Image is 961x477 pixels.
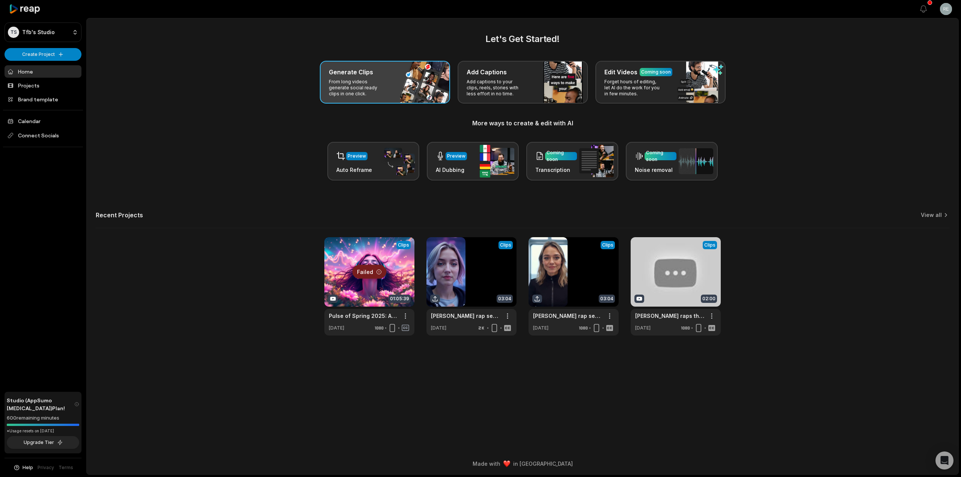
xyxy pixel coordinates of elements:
div: Coming soon [646,149,675,163]
img: heart emoji [503,460,510,467]
p: Tfb's Studio [22,29,55,36]
h3: Generate Clips [329,68,373,77]
div: 600 remaining minutes [7,414,79,422]
h3: Transcription [535,166,577,174]
h3: AI Dubbing [436,166,467,174]
img: auto_reframe.png [380,147,415,176]
a: View all [921,211,942,219]
span: Connect Socials [5,129,81,142]
img: noise_removal.png [679,148,713,174]
p: From long videos generate social ready clips in one click. [329,79,387,97]
div: Coming soon [547,149,575,163]
a: Calendar [5,115,81,127]
div: Coming soon [641,69,671,75]
h3: More ways to create & edit with AI [96,119,949,128]
a: [PERSON_NAME] rap sehnsucht [533,312,602,320]
a: Home [5,65,81,78]
p: Add captions to your clips, reels, stories with less effort in no time. [467,79,525,97]
span: Studio (AppSumo [MEDICAL_DATA]) Plan! [7,396,74,412]
div: Preview [348,153,366,160]
button: Create Project [5,48,81,61]
h3: Auto Reframe [336,166,372,174]
a: Projects [5,79,81,92]
a: Terms [59,464,73,471]
a: [PERSON_NAME] raps the song “Sehnsucht” [635,312,704,320]
span: Help [23,464,33,471]
a: [PERSON_NAME] rap sehnsucht nach [431,312,500,320]
div: Pulse of Spring 2025: A Trance Mix Like No Other! 🌟 [329,312,398,320]
h3: Add Captions [467,68,507,77]
img: ai_dubbing.png [480,145,514,178]
button: Upgrade Tier [7,436,79,449]
div: Open Intercom Messenger [935,451,953,469]
div: Made with in [GEOGRAPHIC_DATA] [93,460,952,468]
h2: Recent Projects [96,211,143,219]
h2: Let's Get Started! [96,32,949,46]
a: Privacy [38,464,54,471]
button: Help [13,464,33,471]
h3: Noise removal [635,166,676,174]
img: transcription.png [579,145,614,177]
div: *Usage resets on [DATE] [7,428,79,434]
div: Preview [447,153,465,160]
p: Forget hours of editing, let AI do the work for you in few minutes. [604,79,663,97]
h3: Edit Videos [604,68,637,77]
a: Brand template [5,93,81,105]
div: TS [8,27,19,38]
